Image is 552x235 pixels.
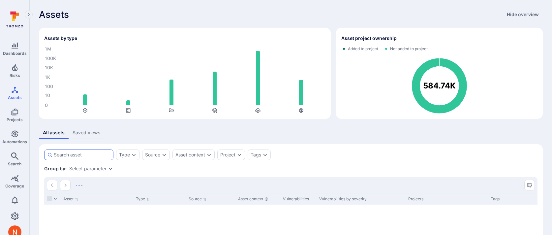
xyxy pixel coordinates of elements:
span: Dashboards [3,51,27,56]
div: grouping parameters [69,166,113,171]
button: Sort by Type [136,196,150,202]
button: Expand dropdown [262,152,268,157]
span: Added to project [348,46,378,51]
div: Asset context [238,196,278,202]
span: Projects [7,117,23,122]
button: Expand dropdown [162,152,167,157]
button: Expand dropdown [108,166,113,171]
div: Automatically discovered context associated with the asset [264,197,268,201]
span: Select all rows [47,196,52,201]
button: Project [220,152,235,157]
text: 100K [45,55,56,61]
text: 100 [45,84,53,89]
button: Expand navigation menu [25,11,33,18]
button: Hide overview [503,9,543,20]
img: Loading... [76,185,82,186]
span: Search [8,161,21,166]
span: Risks [10,73,20,78]
h2: Asset project ownership [341,35,397,42]
text: 1M [45,46,51,51]
text: 0 [45,102,48,108]
button: Expand dropdown [206,152,212,157]
div: Saved views [73,129,101,136]
text: 10 [45,92,50,98]
span: Automations [2,139,27,144]
input: Search asset [54,151,110,158]
div: assets tabs [39,127,543,139]
text: 1K [45,74,50,80]
div: Vulnerabilities by severity [319,196,403,202]
div: All assets [43,129,65,136]
div: Vulnerabilities [283,196,314,202]
span: Assets [39,9,69,20]
button: Expand dropdown [237,152,242,157]
button: Tags [251,152,261,157]
span: Group by: [44,165,67,172]
button: Sort by Source [189,196,207,202]
button: Expand dropdown [131,152,137,157]
h2: Assets by type [44,35,77,42]
button: Select parameter [69,166,107,171]
button: Sort by Asset [63,196,78,202]
button: Type [119,152,130,157]
button: Go to the previous page [47,180,57,190]
text: 584.74K [423,81,456,91]
div: Projects [408,196,485,202]
button: Manage columns [524,180,535,190]
span: Coverage [5,184,24,188]
button: Go to the next page [60,180,71,190]
div: Assets overview [34,22,543,119]
span: Assets [8,95,22,100]
span: Not added to project [390,46,428,51]
button: Source [145,152,160,157]
text: 10K [45,65,53,70]
button: Asset context [175,152,205,157]
i: Expand navigation menu [26,12,31,17]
